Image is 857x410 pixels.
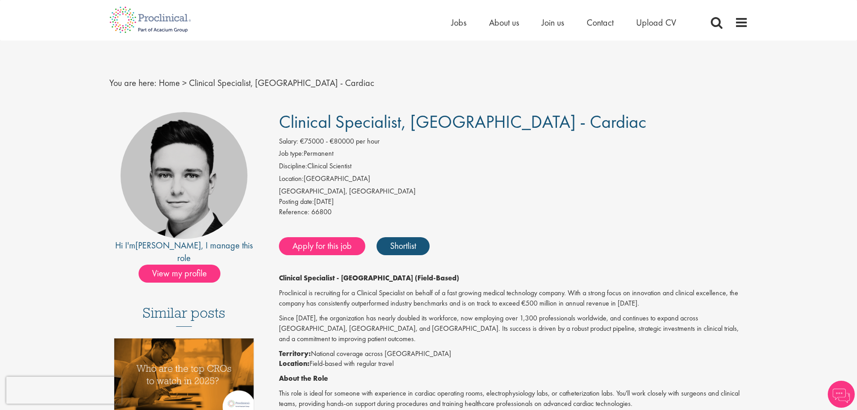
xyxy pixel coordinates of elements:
[279,174,304,184] label: Location:
[636,17,676,28] a: Upload CV
[451,17,467,28] a: Jobs
[279,388,748,409] p: This role is ideal for someone with experience in cardiac operating rooms, electrophysiology labs...
[182,77,187,89] span: >
[587,17,614,28] a: Contact
[135,239,201,251] a: [PERSON_NAME]
[279,313,748,344] p: Since [DATE], the organization has nearly doubled its workforce, now employing over 1,300 profess...
[159,77,180,89] a: breadcrumb link
[279,197,748,207] div: [DATE]
[279,174,748,186] li: [GEOGRAPHIC_DATA]
[121,112,247,239] img: imeage of recruiter Connor Lynes
[311,207,332,216] span: 66800
[489,17,519,28] a: About us
[279,349,748,369] p: National coverage across [GEOGRAPHIC_DATA] Field-based with regular travel
[109,77,157,89] span: You are here:
[828,381,855,408] img: Chatbot
[279,374,328,383] strong: About the Role
[279,237,365,255] a: Apply for this job
[542,17,564,28] a: Join us
[279,288,748,309] p: Proclinical is recruiting for a Clinical Specialist on behalf of a fast growing medical technolog...
[189,77,374,89] span: Clinical Specialist, [GEOGRAPHIC_DATA] - Cardiac
[279,186,748,197] div: [GEOGRAPHIC_DATA], [GEOGRAPHIC_DATA]
[279,161,748,174] li: Clinical Scientist
[279,349,311,358] strong: Territory:
[279,161,307,171] label: Discipline:
[377,237,430,255] a: Shortlist
[139,266,229,278] a: View my profile
[6,377,121,404] iframe: reCAPTCHA
[279,149,748,161] li: Permanent
[279,110,646,133] span: Clinical Specialist, [GEOGRAPHIC_DATA] - Cardiac
[109,239,259,265] div: Hi I'm , I manage this role
[139,265,220,283] span: View my profile
[279,197,314,206] span: Posting date:
[279,136,298,147] label: Salary:
[279,273,459,283] strong: Clinical Specialist - [GEOGRAPHIC_DATA] (Field-Based)
[300,136,380,146] span: €75000 - €80000 per hour
[143,305,225,327] h3: Similar posts
[279,359,310,368] strong: Location:
[279,149,304,159] label: Job type:
[279,207,310,217] label: Reference:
